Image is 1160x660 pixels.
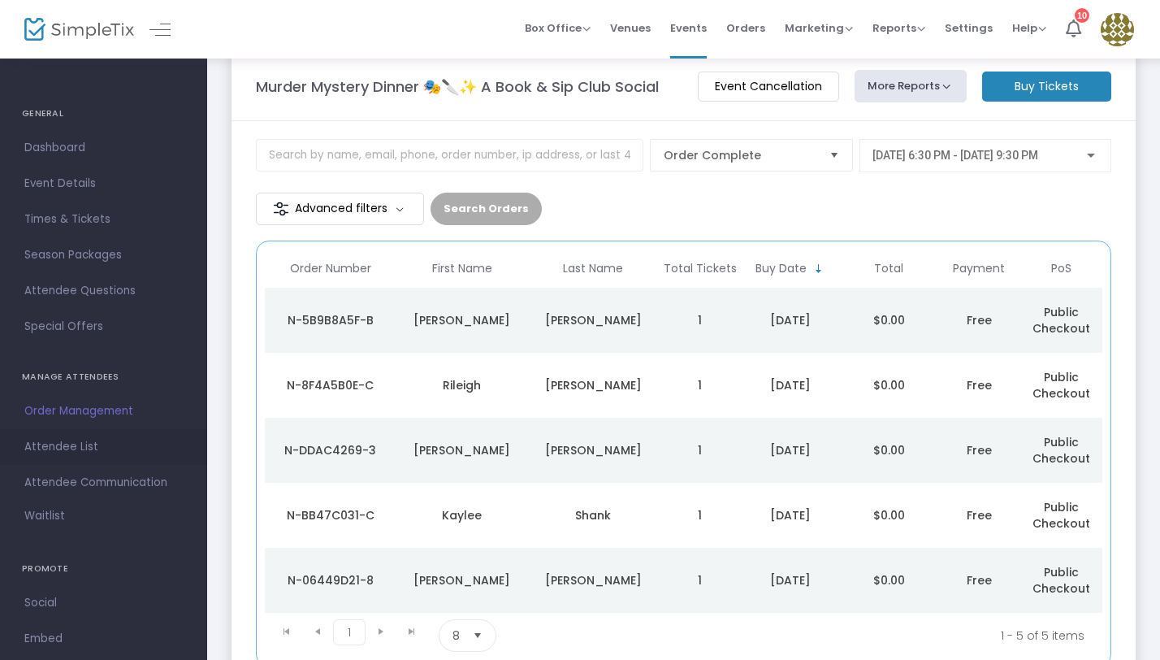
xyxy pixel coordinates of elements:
span: First Name [432,262,492,276]
span: Public Checkout [1032,499,1090,532]
span: Help [1012,20,1046,36]
td: 1 [659,418,741,483]
m-button: Event Cancellation [698,72,839,102]
div: 10/13/2025 [745,572,835,588]
span: Public Checkout [1032,434,1090,467]
div: Leon [531,572,655,588]
button: Select [823,140,846,171]
span: Dashboard [24,137,183,158]
span: Special Offers [24,316,183,337]
span: Free [967,442,992,458]
span: Events [670,7,707,49]
span: Reports [872,20,925,36]
span: Venues [610,7,651,49]
span: Buy Date [755,262,807,276]
kendo-pager-info: 1 - 5 of 5 items [657,619,1084,652]
span: Attendee List [24,436,183,458]
span: PoS [1051,262,1071,276]
button: More Reports [855,70,967,102]
div: N-06449D21-8 [269,572,392,588]
div: Shank [531,507,655,523]
span: Marketing [785,20,853,36]
div: Celeste [400,572,524,588]
span: Orders [726,7,765,49]
span: Event Details [24,173,183,194]
td: 1 [659,288,741,353]
h4: PROMOTE [22,553,185,585]
span: Order Management [24,401,183,422]
span: Order Number [290,262,371,276]
div: Kidwell [531,312,655,328]
span: Last Name [563,262,623,276]
span: Free [967,507,992,523]
th: Total Tickets [659,250,741,288]
span: Waitlist [24,508,65,524]
span: Public Checkout [1032,369,1090,402]
span: Embed [24,628,183,649]
td: $0.00 [840,548,938,613]
m-button: Advanced filters [256,193,424,225]
span: Sortable [812,263,825,276]
span: Box Office [525,20,591,36]
div: N-DDAC4269-3 [269,442,392,458]
td: $0.00 [840,418,938,483]
span: Free [967,377,992,393]
div: Marisa [400,312,524,328]
span: [DATE] 6:30 PM - [DATE] 9:30 PM [872,149,1038,162]
div: 10/13/2025 [745,377,835,393]
span: Settings [945,7,993,49]
div: Marisa [400,442,524,458]
span: Public Checkout [1032,564,1090,597]
div: 10 [1075,8,1089,23]
span: Attendee Communication [24,472,183,493]
span: Times & Tickets [24,209,183,230]
div: Data table [265,250,1102,613]
td: 1 [659,548,741,613]
span: Attendee Questions [24,280,183,302]
td: $0.00 [840,483,938,548]
span: Order Complete [664,147,816,163]
span: Total [874,262,903,276]
div: Kaylee [400,507,524,523]
td: 1 [659,353,741,418]
span: Page 1 [333,619,366,645]
td: $0.00 [840,353,938,418]
h4: GENERAL [22,98,185,130]
span: Season Packages [24,245,183,266]
div: N-BB47C031-C [269,507,392,523]
span: Social [24,593,183,614]
span: Payment [953,262,1005,276]
td: $0.00 [840,288,938,353]
div: Vojta [531,377,655,393]
div: 10/13/2025 [745,312,835,328]
div: N-8F4A5B0E-C [269,377,392,393]
span: Free [967,572,992,588]
span: Free [967,312,992,328]
span: Public Checkout [1032,304,1090,337]
td: 1 [659,483,741,548]
m-button: Buy Tickets [982,72,1111,102]
input: Search by name, email, phone, order number, ip address, or last 4 digits of card [256,139,643,172]
div: 10/13/2025 [745,442,835,458]
span: 8 [452,627,460,644]
m-panel-title: Murder Mystery Dinner 🎭🔪✨ A Book & Sip Club Social [256,76,659,98]
h4: MANAGE ATTENDEES [22,361,185,393]
img: filter [273,201,289,217]
button: Select [466,620,489,651]
div: Rileigh [400,377,524,393]
div: 10/13/2025 [745,507,835,523]
div: Kidwell [531,442,655,458]
div: N-5B9B8A5F-B [269,312,392,328]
